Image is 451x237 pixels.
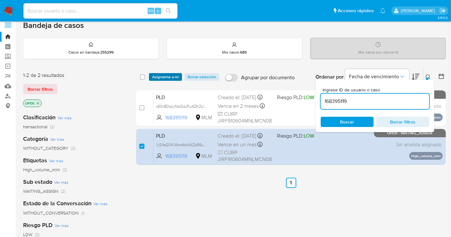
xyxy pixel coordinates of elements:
span: Alt [148,8,153,14]
a: Notificaciones [380,8,386,13]
span: 3.163.0 [438,15,448,20]
button: search-icon [162,6,175,15]
p: nancy.sanchezgarcia@mercadolibre.com.mx [401,8,437,14]
span: Accesos rápidos [338,7,374,14]
span: s [157,8,159,14]
a: Salir [439,7,446,14]
input: Buscar usuario o caso... [23,7,178,15]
